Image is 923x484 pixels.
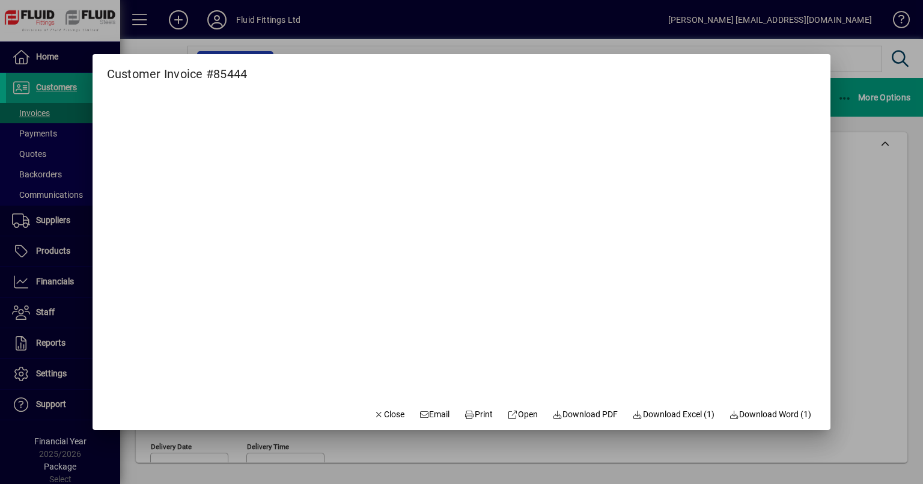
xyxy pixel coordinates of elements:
span: Email [419,408,450,421]
span: Download PDF [552,408,618,421]
span: Print [465,408,493,421]
button: Download Word (1) [724,403,817,425]
button: Close [368,403,409,425]
span: Close [373,408,404,421]
button: Download Excel (1) [627,403,719,425]
a: Download PDF [547,403,623,425]
span: Open [507,408,538,421]
h2: Customer Invoice #85444 [93,54,262,84]
button: Print [459,403,498,425]
span: Download Excel (1) [632,408,714,421]
span: Download Word (1) [729,408,812,421]
button: Email [414,403,455,425]
a: Open [502,403,543,425]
